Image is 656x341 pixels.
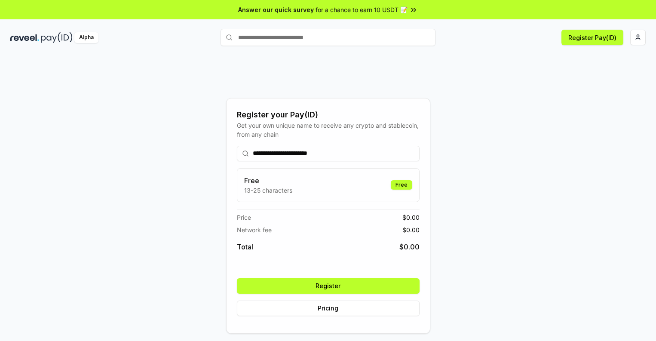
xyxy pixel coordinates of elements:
[399,242,420,252] span: $ 0.00
[391,180,412,190] div: Free
[74,32,98,43] div: Alpha
[402,213,420,222] span: $ 0.00
[244,175,292,186] h3: Free
[238,5,314,14] span: Answer our quick survey
[244,186,292,195] p: 13-25 characters
[561,30,623,45] button: Register Pay(ID)
[10,32,39,43] img: reveel_dark
[237,213,251,222] span: Price
[237,278,420,294] button: Register
[41,32,73,43] img: pay_id
[237,121,420,139] div: Get your own unique name to receive any crypto and stablecoin, from any chain
[237,109,420,121] div: Register your Pay(ID)
[237,301,420,316] button: Pricing
[316,5,408,14] span: for a chance to earn 10 USDT 📝
[237,242,253,252] span: Total
[402,225,420,234] span: $ 0.00
[237,225,272,234] span: Network fee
